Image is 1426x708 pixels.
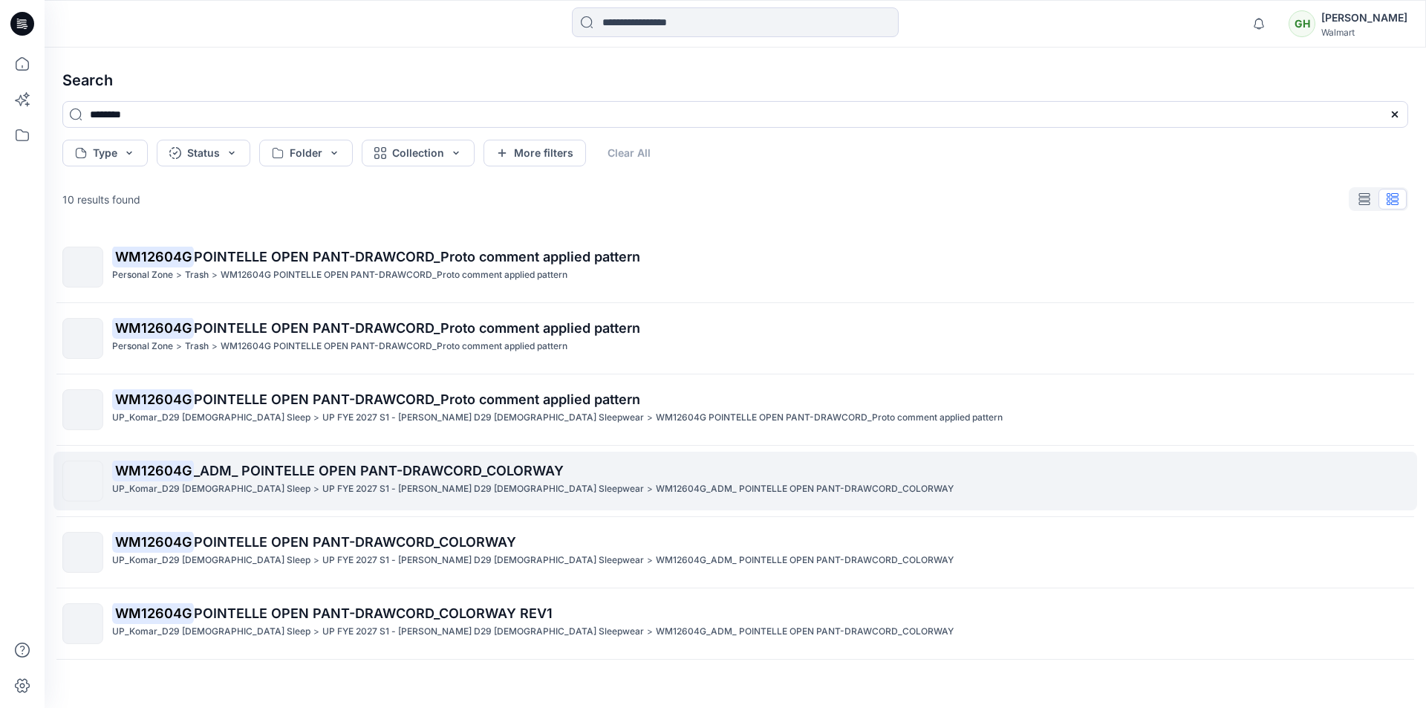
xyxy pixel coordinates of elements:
p: 10 results found [62,192,140,207]
p: WM12604G POINTELLE OPEN PANT-DRAWCORD_Proto comment applied pattern [656,410,1003,426]
p: > [647,481,653,497]
button: Type [62,140,148,166]
mark: WM12604G [112,389,194,409]
button: More filters [484,140,586,166]
p: UP FYE 2027 S1 - Komar D29 Ladies Sleepwear [322,410,644,426]
a: WM12604GPOINTELLE OPEN PANT-DRAWCORD_Proto comment applied patternUP_Komar_D29 [DEMOGRAPHIC_DATA]... [53,380,1417,439]
p: > [212,339,218,354]
p: UP_Komar_D29 Ladies Sleep [112,624,310,640]
p: > [313,624,319,640]
span: POINTELLE OPEN PANT-DRAWCORD_COLORWAY REV1 [194,605,553,621]
mark: WM12604G [112,603,194,623]
button: Collection [362,140,475,166]
mark: WM12604G [112,531,194,552]
p: > [176,339,182,354]
mark: WM12604G [112,460,194,481]
a: WM12604GPOINTELLE OPEN PANT-DRAWCORD_Proto comment applied patternPersonal Zone>Trash>WM12604G PO... [53,238,1417,296]
p: UP_Komar_D29 Ladies Sleep [112,410,310,426]
p: > [313,553,319,568]
p: Personal Zone [112,339,173,354]
p: Personal Zone [112,267,173,283]
span: POINTELLE OPEN PANT-DRAWCORD_Proto comment applied pattern [194,249,640,264]
p: WM12604G_ADM_ POINTELLE OPEN PANT-DRAWCORD_COLORWAY [656,481,954,497]
mark: WM12604G [112,246,194,267]
mark: WM12604G [112,317,194,338]
p: WM12604G_ADM_ POINTELLE OPEN PANT-DRAWCORD_COLORWAY [656,553,954,568]
p: UP_Komar_D29 Ladies Sleep [112,553,310,568]
p: > [313,481,319,497]
a: WM12604GPOINTELLE OPEN PANT-DRAWCORD_COLORWAYUP_Komar_D29 [DEMOGRAPHIC_DATA] Sleep>UP FYE 2027 S1... [53,523,1417,582]
h4: Search [51,59,1420,101]
p: > [647,410,653,426]
button: Status [157,140,250,166]
p: > [647,624,653,640]
div: Walmart [1321,27,1407,38]
p: > [313,410,319,426]
p: UP_Komar_D29 Ladies Sleep [112,481,310,497]
a: WM12604GPOINTELLE OPEN PANT-DRAWCORD_Proto comment applied patternPersonal Zone>Trash>WM12604G PO... [53,309,1417,368]
p: Trash [185,339,209,354]
span: _ADM_ POINTELLE OPEN PANT-DRAWCORD_COLORWAY [194,463,564,478]
span: POINTELLE OPEN PANT-DRAWCORD_Proto comment applied pattern [194,320,640,336]
div: GH [1289,10,1315,37]
p: UP FYE 2027 S1 - Komar D29 Ladies Sleepwear [322,624,644,640]
button: Folder [259,140,353,166]
p: > [176,267,182,283]
p: WM12604G POINTELLE OPEN PANT-DRAWCORD_Proto comment applied pattern [221,267,567,283]
span: POINTELLE OPEN PANT-DRAWCORD_Proto comment applied pattern [194,392,640,407]
a: WM12604GPOINTELLE OPEN PANT-DRAWCORD_COLORWAY REV1UP_Komar_D29 [DEMOGRAPHIC_DATA] Sleep>UP FYE 20... [53,594,1417,653]
p: > [212,267,218,283]
p: WM12604G POINTELLE OPEN PANT-DRAWCORD_Proto comment applied pattern [221,339,567,354]
p: UP FYE 2027 S1 - Komar D29 Ladies Sleepwear [322,553,644,568]
p: Trash [185,267,209,283]
p: UP FYE 2027 S1 - Komar D29 Ladies Sleepwear [322,481,644,497]
p: WM12604G_ADM_ POINTELLE OPEN PANT-DRAWCORD_COLORWAY [656,624,954,640]
div: [PERSON_NAME] [1321,9,1407,27]
a: WM12604G_ADM_ POINTELLE OPEN PANT-DRAWCORD_COLORWAYUP_Komar_D29 [DEMOGRAPHIC_DATA] Sleep>UP FYE 2... [53,452,1417,510]
p: > [647,553,653,568]
span: POINTELLE OPEN PANT-DRAWCORD_COLORWAY [194,534,516,550]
